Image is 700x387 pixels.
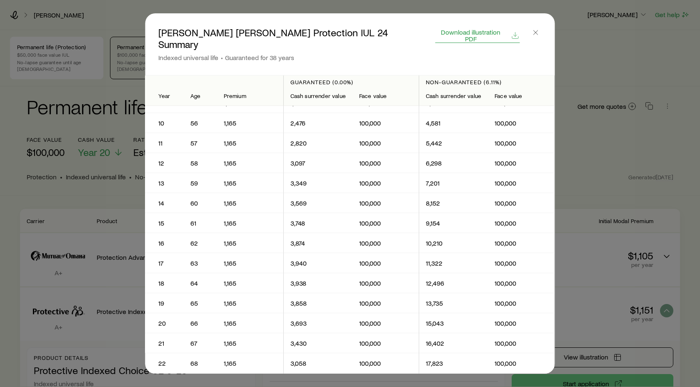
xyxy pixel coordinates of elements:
[190,339,210,347] p: 67
[426,219,481,227] p: 9,154
[426,139,481,147] p: 5,442
[158,139,170,147] p: 11
[158,299,170,307] p: 19
[224,93,277,99] div: Premium
[495,199,548,207] p: 100,000
[190,259,210,267] p: 63
[224,179,277,187] p: 1,165
[359,199,412,207] p: 100,000
[190,139,210,147] p: 57
[359,179,412,187] p: 100,000
[290,159,346,167] p: 3,097
[224,139,277,147] p: 1,165
[158,93,170,99] div: Year
[426,299,481,307] p: 13,735
[190,119,210,127] p: 56
[290,299,346,307] p: 3,858
[158,239,170,247] p: 16
[495,299,548,307] p: 100,000
[495,139,548,147] p: 100,000
[190,239,210,247] p: 62
[359,159,412,167] p: 100,000
[359,339,412,347] p: 100,000
[158,279,170,287] p: 18
[224,319,277,327] p: 1,165
[190,279,210,287] p: 64
[426,199,481,207] p: 8,152
[224,299,277,307] p: 1,165
[359,319,412,327] p: 100,000
[290,319,346,327] p: 3,693
[359,239,412,247] p: 100,000
[359,359,412,367] p: 100,000
[359,219,412,227] p: 100,000
[495,279,548,287] p: 100,000
[426,159,481,167] p: 6,298
[158,53,425,62] p: Indexed universal life Guaranteed for 38 years
[224,279,277,287] p: 1,165
[426,359,481,367] p: 17,823
[426,93,481,99] div: Cash surrender value
[495,219,548,227] p: 100,000
[290,179,346,187] p: 3,349
[158,259,170,267] p: 17
[495,159,548,167] p: 100,000
[426,239,481,247] p: 10,210
[495,119,548,127] p: 100,000
[224,159,277,167] p: 1,165
[158,339,170,347] p: 21
[158,179,170,187] p: 13
[495,359,548,367] p: 100,000
[290,119,346,127] p: 2,476
[190,359,210,367] p: 68
[158,319,170,327] p: 20
[224,359,277,367] p: 1,165
[190,199,210,207] p: 60
[190,159,210,167] p: 58
[290,359,346,367] p: 3,058
[426,319,481,327] p: 15,043
[495,239,548,247] p: 100,000
[158,219,170,227] p: 15
[158,27,425,50] p: [PERSON_NAME] [PERSON_NAME] Protection IUL 24 Summary
[290,79,412,85] p: Guaranteed (0.00%)
[290,219,346,227] p: 3,748
[435,28,520,43] button: Download illustration PDF
[158,199,170,207] p: 14
[224,119,277,127] p: 1,165
[158,359,170,367] p: 22
[290,279,346,287] p: 3,938
[290,93,346,99] div: Cash surrender value
[359,279,412,287] p: 100,000
[359,119,412,127] p: 100,000
[426,259,481,267] p: 11,322
[495,259,548,267] p: 100,000
[224,239,277,247] p: 1,165
[426,119,481,127] p: 4,581
[426,339,481,347] p: 16,402
[359,139,412,147] p: 100,000
[359,299,412,307] p: 100,000
[495,319,548,327] p: 100,000
[224,199,277,207] p: 1,165
[290,339,346,347] p: 3,430
[495,339,548,347] p: 100,000
[190,299,210,307] p: 65
[190,179,210,187] p: 59
[224,339,277,347] p: 1,165
[290,139,346,147] p: 2,820
[224,219,277,227] p: 1,165
[426,279,481,287] p: 12,496
[190,219,210,227] p: 61
[158,119,170,127] p: 10
[290,239,346,247] p: 3,874
[224,259,277,267] p: 1,165
[495,179,548,187] p: 100,000
[495,93,548,99] div: Face value
[190,319,210,327] p: 66
[359,259,412,267] p: 100,000
[359,93,412,99] div: Face value
[426,79,547,85] p: Non-guaranteed (6.11%)
[426,179,481,187] p: 7,201
[190,93,210,99] div: Age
